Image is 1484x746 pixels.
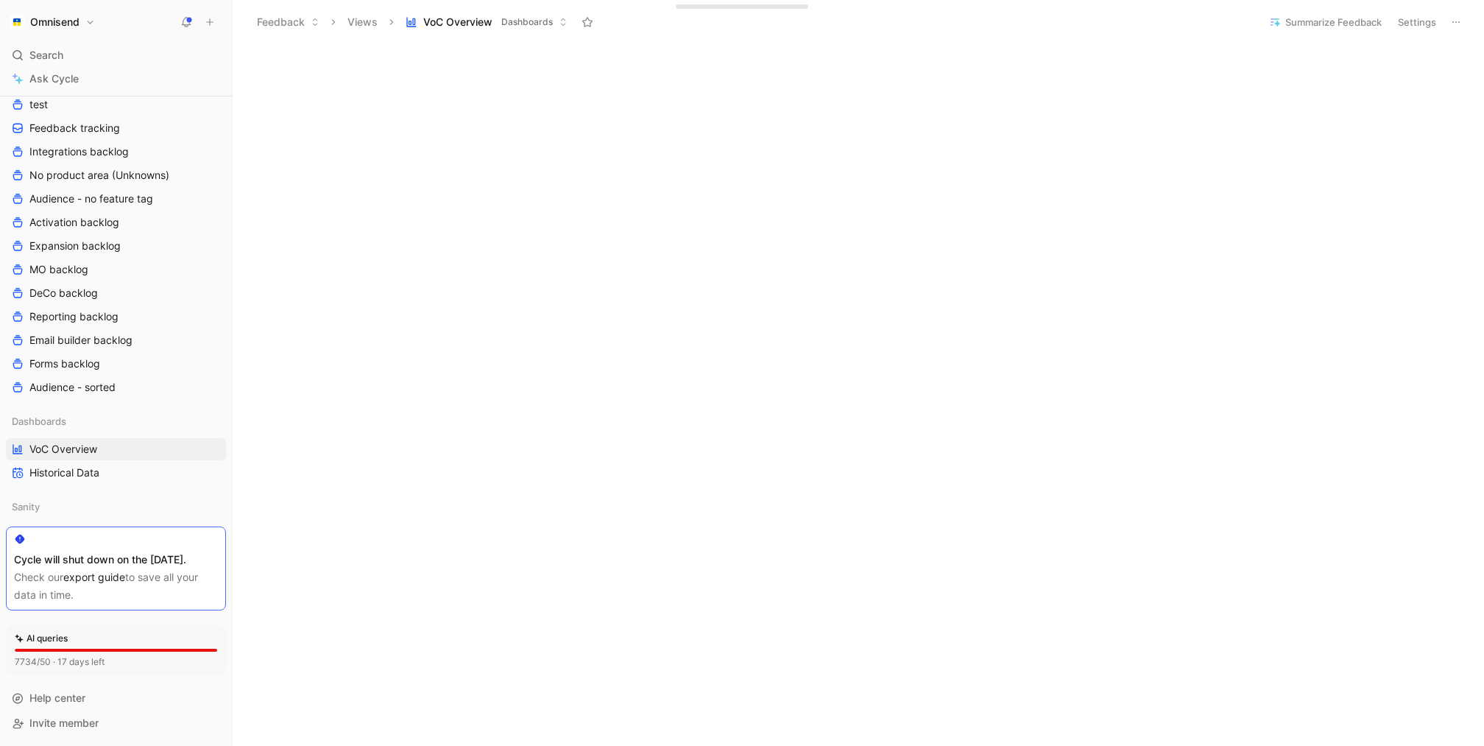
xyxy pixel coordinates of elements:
[29,191,153,206] span: Audience - no feature tag
[6,496,226,518] div: Sanity
[10,15,24,29] img: Omnisend
[29,239,121,253] span: Expansion backlog
[6,44,226,66] div: Search
[29,215,119,230] span: Activation backlog
[12,414,66,429] span: Dashboards
[6,235,226,257] a: Expansion backlog
[29,144,129,159] span: Integrations backlog
[399,11,574,33] button: VoC OverviewDashboards
[6,68,226,90] a: Ask Cycle
[6,496,226,522] div: Sanity
[29,121,120,136] span: Feedback tracking
[29,168,169,183] span: No product area (Unknowns)
[29,97,48,112] span: test
[6,94,226,116] a: test
[6,188,226,210] a: Audience - no feature tag
[423,15,492,29] span: VoC Overview
[63,571,125,583] a: export guide
[29,442,97,457] span: VoC Overview
[6,376,226,398] a: Audience - sorted
[29,692,85,704] span: Help center
[29,309,119,324] span: Reporting backlog
[29,46,63,64] span: Search
[29,356,100,371] span: Forms backlog
[6,211,226,233] a: Activation backlog
[6,306,226,328] a: Reporting backlog
[29,465,99,480] span: Historical Data
[30,15,79,29] h1: Omnisend
[6,410,226,484] div: DashboardsVoC OverviewHistorical Data
[341,11,384,33] button: Views
[29,333,132,348] span: Email builder backlog
[6,258,226,281] a: MO backlog
[29,262,88,277] span: MO backlog
[6,438,226,460] a: VoC Overview
[6,329,226,351] a: Email builder backlog
[12,499,40,514] span: Sanity
[501,15,553,29] span: Dashboards
[6,12,99,32] button: OmnisendOmnisend
[29,380,116,395] span: Audience - sorted
[15,655,105,669] div: 7734/50 · 17 days left
[14,551,218,569] div: Cycle will shut down on the [DATE].
[6,712,226,734] div: Invite member
[6,353,226,375] a: Forms backlog
[29,286,98,300] span: DeCo backlog
[6,164,226,186] a: No product area (Unknowns)
[1262,12,1388,32] button: Summarize Feedback
[14,569,218,604] div: Check our to save all your data in time.
[6,141,226,163] a: Integrations backlog
[6,117,226,139] a: Feedback tracking
[6,687,226,709] div: Help center
[15,631,68,646] div: AI queries
[250,11,326,33] button: Feedback
[6,462,226,484] a: Historical Data
[29,717,99,729] span: Invite member
[6,282,226,304] a: DeCo backlog
[6,410,226,432] div: Dashboards
[29,70,79,88] span: Ask Cycle
[1391,12,1443,32] button: Settings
